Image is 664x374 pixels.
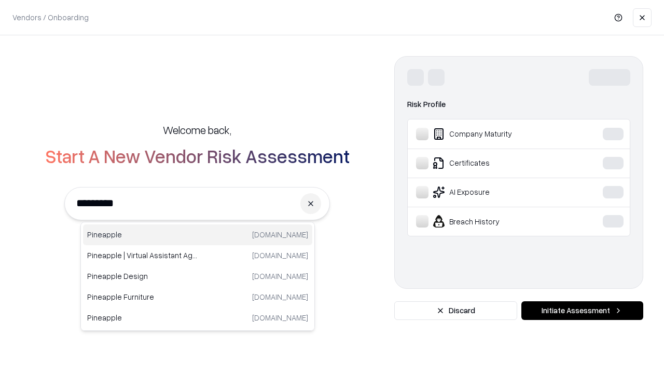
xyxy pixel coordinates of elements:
[163,123,231,137] h5: Welcome back,
[521,301,643,320] button: Initiate Assessment
[80,222,315,331] div: Suggestions
[252,229,308,240] p: [DOMAIN_NAME]
[394,301,517,320] button: Discard
[87,229,198,240] p: Pineapple
[87,250,198,261] p: Pineapple | Virtual Assistant Agency
[87,271,198,282] p: Pineapple Design
[252,250,308,261] p: [DOMAIN_NAME]
[252,271,308,282] p: [DOMAIN_NAME]
[12,12,89,23] p: Vendors / Onboarding
[252,312,308,323] p: [DOMAIN_NAME]
[87,312,198,323] p: Pineapple
[45,145,350,166] h2: Start A New Vendor Risk Assessment
[416,186,571,198] div: AI Exposure
[416,157,571,169] div: Certificates
[416,215,571,228] div: Breach History
[252,291,308,302] p: [DOMAIN_NAME]
[87,291,198,302] p: Pineapple Furniture
[407,98,630,111] div: Risk Profile
[416,128,571,140] div: Company Maturity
